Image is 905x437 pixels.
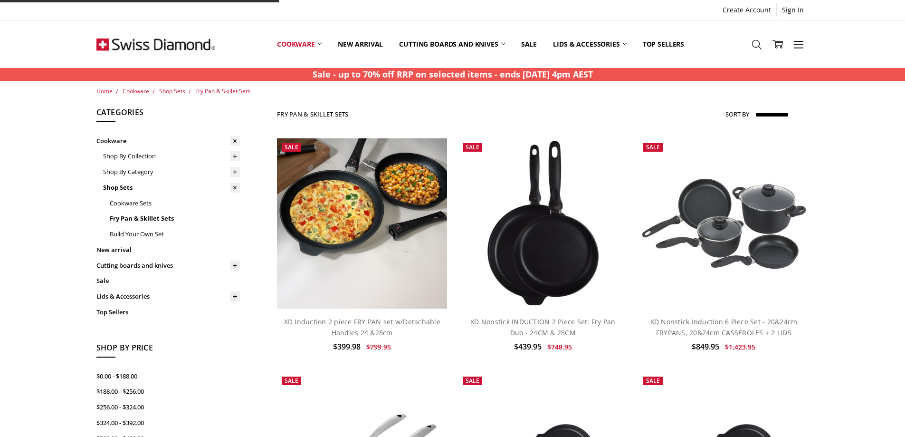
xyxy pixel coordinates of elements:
a: Cookware [269,23,330,65]
span: Sale [466,143,479,151]
img: XD Nonstick Induction 6 Piece Set - 20&24cm FRYPANS, 20&24cm CASSEROLES + 2 LIDS [638,175,809,271]
img: Free Shipping On Every Order [96,20,215,68]
span: $399.98 [333,341,361,352]
h5: Categories [96,107,240,123]
a: $188.00 - $256.00 [96,384,240,399]
a: Cookware [96,133,240,149]
label: Sort By [725,107,749,122]
a: Cutting boards and knives [391,23,513,65]
a: $256.00 - $324.00 [96,399,240,415]
a: $0.00 - $188.00 [96,369,240,384]
a: Shop Sets [103,180,240,195]
a: Top Sellers [96,304,240,320]
a: Fry Pan & Skillet Sets [195,87,250,95]
a: Sale [513,23,545,65]
a: Create Account [717,3,776,17]
img: XD Nonstick INDUCTION 2 Piece Set: Fry Pan Duo - 24CM & 28CM [484,138,602,309]
a: Lids & Accessories [545,23,634,65]
span: $439.95 [514,341,542,352]
a: New arrival [96,242,240,258]
span: Sale [466,377,479,385]
strong: Sale - up to 70% off RRP on selected items - ends [DATE] 4pm AEST [313,68,593,80]
a: Cutting boards and knives [96,258,240,273]
span: $748.95 [547,342,572,351]
a: XD Nonstick Induction 6 Piece Set - 20&24cm FRYPANS, 20&24cm CASSEROLES + 2 LIDS [638,138,809,309]
a: Sale [96,273,240,289]
a: XD Nonstick Induction 6 Piece Set - 20&24cm FRYPANS, 20&24cm CASSEROLES + 2 LIDS [650,317,798,337]
a: Home [96,87,113,95]
a: XD Induction 2 piece FRY PAN set w/Detachable Handles 24 &28cm [284,317,440,337]
a: XD Nonstick INDUCTION 2 Piece Set: Fry Pan Duo - 24CM & 28CM [470,317,616,337]
a: Lids & Accessories [96,289,240,304]
a: Sign In [777,3,809,17]
h1: Fry Pan & Skillet Sets [277,110,349,118]
a: Shop By Category [103,164,240,180]
a: Fry Pan & Skillet Sets [110,211,240,226]
span: Sale [646,377,660,385]
a: Shop Sets [159,87,185,95]
span: Sale [646,143,660,151]
span: $849.95 [692,341,719,352]
span: $1,423.95 [725,342,755,351]
a: Build Your Own Set [110,226,240,242]
a: Cookware Sets [110,195,240,211]
span: Sale [285,377,298,385]
a: $324.00 - $392.00 [96,415,240,431]
a: Shop By Collection [103,148,240,164]
span: Sale [285,143,298,151]
img: XD Induction 2 piece FRY PAN set w/Detachable Handles 24 &28cm [277,138,447,309]
a: New arrival [330,23,391,65]
span: $799.95 [366,342,391,351]
a: XD Nonstick INDUCTION 2 Piece Set: Fry Pan Duo - 24CM & 28CM [458,138,628,309]
a: Cookware [123,87,149,95]
h5: Shop By Price [96,342,240,358]
a: Top Sellers [635,23,692,65]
